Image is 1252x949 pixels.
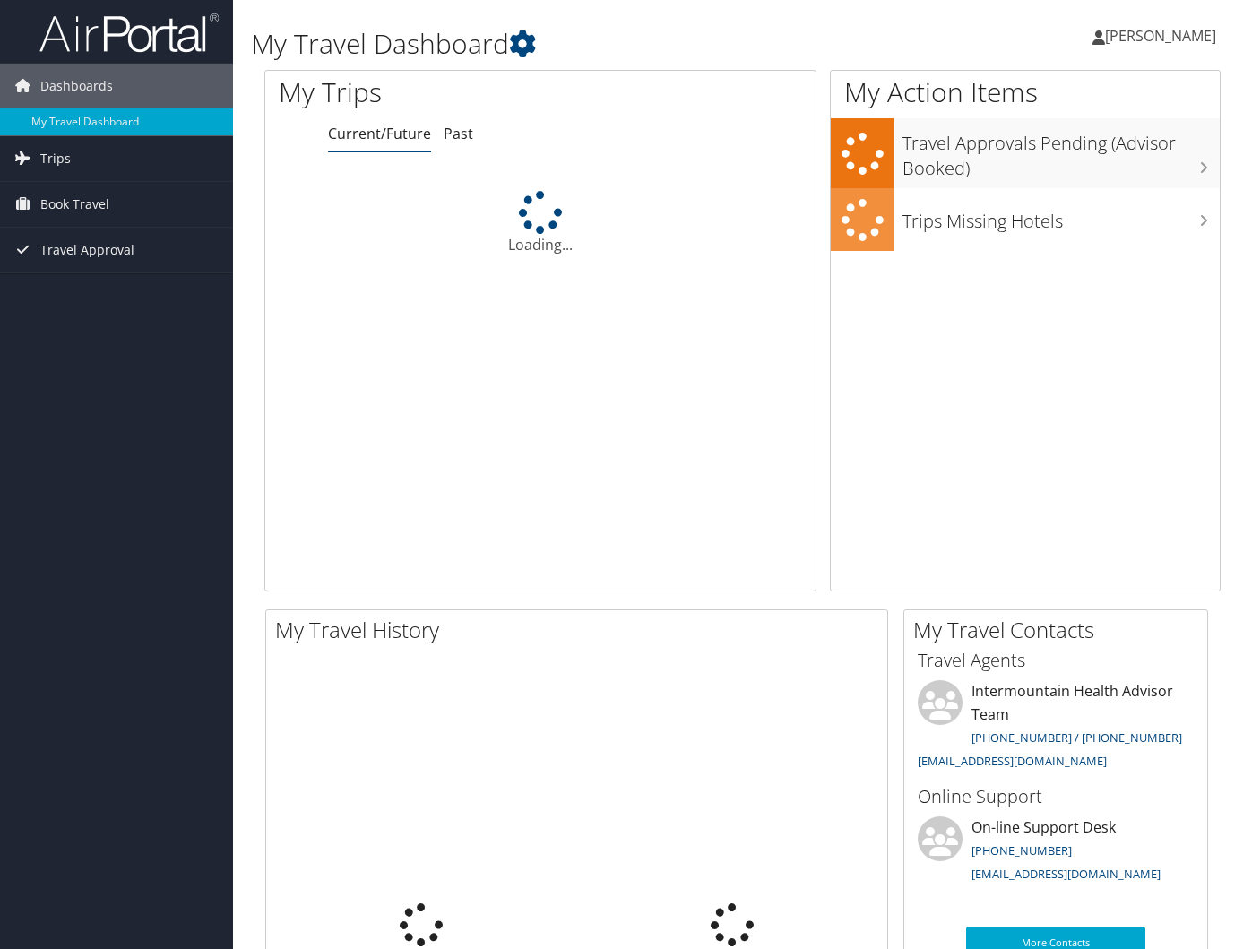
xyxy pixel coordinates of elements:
li: On-line Support Desk [909,816,1203,890]
a: [EMAIL_ADDRESS][DOMAIN_NAME] [971,866,1161,882]
h1: My Travel Dashboard [251,25,906,63]
span: [PERSON_NAME] [1105,26,1216,46]
span: Trips [40,136,71,181]
span: Travel Approval [40,228,134,272]
a: [PERSON_NAME] [1092,9,1234,63]
h3: Trips Missing Hotels [902,200,1220,234]
h1: My Action Items [831,73,1220,111]
h1: My Trips [279,73,573,111]
a: Trips Missing Hotels [831,188,1220,252]
span: Dashboards [40,64,113,108]
img: airportal-logo.png [39,12,219,54]
h3: Online Support [918,784,1194,809]
h3: Travel Approvals Pending (Advisor Booked) [902,122,1220,181]
a: Current/Future [328,124,431,143]
span: Book Travel [40,182,109,227]
a: Past [444,124,473,143]
a: [PHONE_NUMBER] [971,842,1072,858]
div: Loading... [265,191,816,255]
h2: My Travel Contacts [913,615,1207,645]
h3: Travel Agents [918,648,1194,673]
li: Intermountain Health Advisor Team [909,680,1203,776]
a: Travel Approvals Pending (Advisor Booked) [831,118,1220,187]
a: [EMAIL_ADDRESS][DOMAIN_NAME] [918,753,1107,769]
a: [PHONE_NUMBER] / [PHONE_NUMBER] [971,729,1182,746]
h2: My Travel History [275,615,887,645]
